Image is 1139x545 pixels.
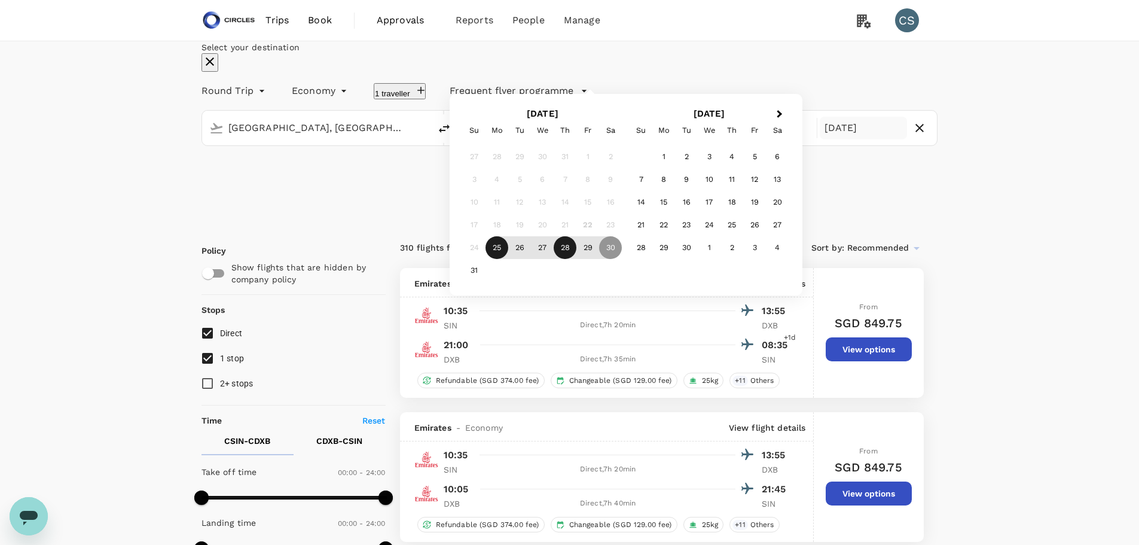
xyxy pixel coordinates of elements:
[431,376,544,386] span: Refundable (SGD 374.00 fee)
[224,435,270,447] p: CSIN - CDXB
[481,354,735,366] div: Direct , 7h 35min
[630,145,789,259] div: Month September, 2025
[720,236,743,259] div: Choose Thursday, October 2nd, 2025
[599,214,622,236] div: Not available Saturday, August 23rd, 2025
[683,373,724,388] div: 25kg
[451,422,465,434] span: -
[729,517,779,532] div: +11Others
[316,435,362,447] p: CDXB - CSIN
[485,214,508,236] div: Not available Monday, August 18th, 2025
[485,236,508,259] div: Choose Monday, August 25th, 2025
[463,191,485,214] div: Not available Sunday, August 10th, 2025
[576,214,599,236] div: Not available Friday, August 22nd, 2025
[576,145,599,168] div: Not available Friday, August 1st, 2025
[683,517,724,532] div: 25kg
[743,191,766,214] div: Choose Friday, September 19th, 2025
[374,83,426,99] button: 1 traveller
[599,168,622,191] div: Not available Saturday, August 9th, 2025
[895,8,919,32] div: CS
[675,214,698,236] div: Choose Tuesday, September 23rd, 2025
[675,145,698,168] div: Choose Tuesday, September 2nd, 2025
[463,259,485,282] div: Choose Sunday, August 31st, 2025
[414,278,451,290] span: Emirates
[720,191,743,214] div: Choose Thursday, September 18th, 2025
[512,13,545,28] span: People
[698,236,720,259] div: Choose Wednesday, October 1st, 2025
[630,214,652,236] div: Choose Sunday, September 21st, 2025
[847,242,909,255] span: Recommended
[481,319,735,331] div: Direct , 7h 20min
[531,214,554,236] div: Not available Wednesday, August 20th, 2025
[729,278,806,290] p: View flight details
[481,464,735,476] div: Direct , 7h 20min
[444,304,468,318] p: 10:35
[762,319,792,331] p: DXB
[743,168,766,191] div: Choose Friday, September 12th, 2025
[481,498,735,510] div: Direct , 7h 40min
[762,354,792,366] p: SIN
[551,373,677,388] div: Changeable (SGD 129.00 fee)
[743,214,766,236] div: Choose Friday, September 26th, 2025
[377,13,436,28] span: Approvals
[762,482,792,497] p: 21:45
[732,376,747,386] span: + 11
[630,236,652,259] div: Choose Sunday, September 28th, 2025
[859,447,878,455] span: From
[826,482,912,506] button: View options
[201,305,225,315] strong: Stops
[231,261,377,285] p: Show flights that are hidden by company policy
[531,236,554,259] div: Choose Wednesday, August 27th, 2025
[450,84,573,98] p: Frequent flyer programme
[463,236,485,259] div: Not available Sunday, August 24th, 2025
[554,236,576,259] div: Choose Thursday, August 28th, 2025
[201,517,256,529] p: Landing time
[308,13,332,28] span: Book
[766,214,789,236] div: Choose Saturday, September 27th, 2025
[201,415,222,427] p: Time
[729,373,779,388] div: +11Others
[564,13,600,28] span: Manage
[554,119,576,142] div: Thursday
[652,145,675,168] div: Choose Monday, September 1st, 2025
[485,191,508,214] div: Not available Monday, August 11th, 2025
[746,376,779,386] span: Others
[422,126,424,129] button: Open
[766,191,789,214] div: Choose Saturday, September 20th, 2025
[576,191,599,214] div: Not available Friday, August 15th, 2025
[859,303,878,311] span: From
[508,168,531,191] div: Not available Tuesday, August 5th, 2025
[576,119,599,142] div: Friday
[826,337,912,361] button: View options
[564,376,677,386] span: Changeable (SGD 129.00 fee)
[508,145,531,168] div: Not available Tuesday, July 29th, 2025
[465,422,503,434] span: Economy
[201,245,212,257] p: Policy
[508,236,531,259] div: Choose Tuesday, August 26th, 2025
[599,145,622,168] div: Not available Saturday, August 2nd, 2025
[599,236,622,259] div: Choose Saturday, August 30th, 2025
[554,214,576,236] div: Not available Thursday, August 21st, 2025
[732,520,747,530] span: + 11
[762,304,792,318] p: 13:55
[675,119,698,142] div: Tuesday
[463,145,622,282] div: Month August, 2025
[766,145,789,168] div: Choose Saturday, September 6th, 2025
[338,468,386,477] span: 00:00 - 24:00
[201,7,256,34] img: Circles
[630,119,652,142] div: Sunday
[698,191,720,214] div: Choose Wednesday, September 17th, 2025
[459,108,626,119] h2: [DATE]
[784,332,796,344] span: +1d
[576,236,599,259] div: Choose Friday, August 29th, 2025
[485,119,508,142] div: Monday
[554,145,576,168] div: Not available Thursday, July 31st, 2025
[430,114,459,143] button: delete
[652,214,675,236] div: Choose Monday, September 22nd, 2025
[201,466,257,478] p: Take off time
[729,422,806,434] p: View flight details
[743,119,766,142] div: Friday
[414,482,438,506] img: EK
[531,145,554,168] div: Not available Wednesday, July 30th, 2025
[444,354,474,366] p: DXB
[554,191,576,214] div: Not available Thursday, August 14th, 2025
